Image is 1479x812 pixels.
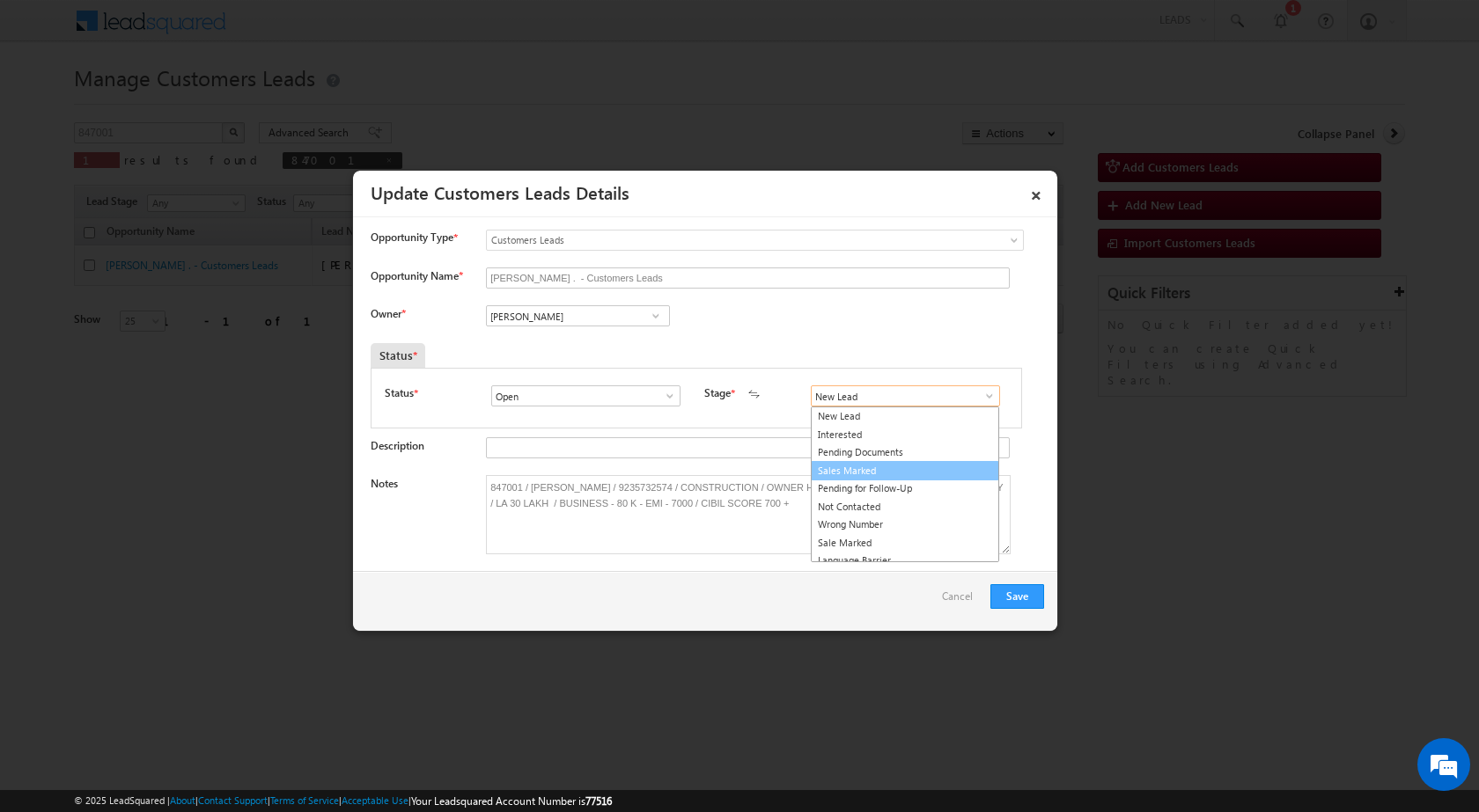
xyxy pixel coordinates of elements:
[811,385,1000,406] input: Type to Search
[812,443,998,462] a: Pending Documents
[239,542,320,566] em: Start Chat
[654,387,676,405] a: Show All Items
[974,387,996,405] a: Show All Items
[371,230,453,245] span: Opportunity Type
[289,9,331,51] div: Minimize live chat window
[371,179,629,204] a: Update Customers Leads Details
[270,794,339,806] a: Terms of Service
[371,343,425,368] div: Status
[74,793,612,809] span: © 2025 LeadSquared | | | | |
[30,92,74,115] img: d_60004797649_company_0_60004797649
[92,92,296,115] div: Chat with us now
[411,794,612,808] span: Your Leadsquared Account Number is
[342,794,408,806] a: Acceptable Use
[812,534,998,552] a: Sale Marked
[487,232,952,248] span: Customers Leads
[1021,177,1051,208] a: ×
[170,794,195,806] a: About
[942,584,982,618] a: Cancel
[812,407,998,426] a: New Lead
[990,584,1044,609] button: Save
[371,307,405,320] label: Owner
[371,269,462,282] label: Opportunity Name
[644,307,666,325] a: Show All Items
[812,479,998,498] a: Pending for Follow-Up
[385,385,414,401] label: Status
[811,461,999,481] a: Sales Marked
[704,385,731,401] label: Stage
[812,516,998,534] a: Wrong Number
[486,230,1024,251] a: Customers Leads
[812,498,998,516] a: Not Contacted
[491,385,681,406] input: Type to Search
[23,163,321,527] textarea: Type your message and hit 'Enter'
[812,552,998,570] a: Language Barrier
[371,477,398,490] label: Notes
[198,794,268,806] a: Contact Support
[371,439,424,452] label: Description
[812,426,998,444] a: Interested
[585,794,612,808] span: 77516
[486,305,670,326] input: Type to Search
